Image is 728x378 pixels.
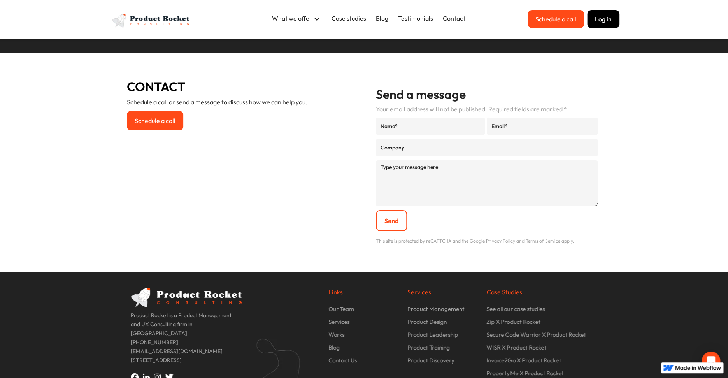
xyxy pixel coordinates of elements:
input: Email* [487,118,598,135]
form: Email Form [376,118,598,231]
p: Product Leadership [407,330,458,339]
img: Made in Webflow [675,366,721,370]
a: Secure Code Warrior X Product Rocket [486,330,597,343]
p: Services [407,288,479,297]
a: Case studies [328,10,370,26]
h2: CONTACT [127,77,185,97]
p: Invoice2Go X Product Rocket [486,356,561,365]
div: What we offer [272,14,312,23]
img: Product Rocket full light logo [110,10,193,31]
p: Zip X Product Rocket [486,317,540,326]
a: Schedule a call [528,10,584,28]
p: Our Team [328,304,354,313]
input: Company [376,139,598,156]
a: Product Training [407,343,479,356]
p: Links [328,288,400,297]
a: Product Design [407,317,479,330]
a: Works [328,330,400,343]
p: Product Management [407,304,465,313]
div: Open Intercom Messenger [702,352,720,370]
p: Contact Us [328,356,357,365]
p: Product Discovery [407,356,454,365]
p: Schedule a call or send a message to discuss how we can help you. [127,97,307,107]
a: Services [328,317,400,330]
a: Product Management [407,304,479,317]
a: Invoice2Go X Product Rocket [486,356,597,369]
a: Zip X Product Rocket [486,317,597,330]
p: See all our case studies [486,304,544,313]
p: Services [328,317,349,326]
p: Blog [328,343,340,352]
p: This site is protected by reCAPTCHA and the Google Privacy Policy and Terms of Service apply. [376,237,598,245]
div: What we offer [268,10,328,28]
p: Product Training [407,343,450,352]
a: Our Team [328,304,400,317]
p: Your email address will not be published. Required fields are marked * [376,105,598,114]
a: Contact [439,10,469,26]
a: Testimonials [394,10,437,26]
p: Product Rocket is a Product Management and UX Consulting firm in [GEOGRAPHIC_DATA] [PHONE_NUMBER]... [131,311,242,369]
a: Product Leadership [407,330,479,343]
button: Log in [587,10,619,28]
a: Blog [372,10,392,26]
a: Product Discovery [407,356,479,369]
p: Case Studies [486,288,597,297]
a: Blog [328,343,400,356]
p: Secure Code Warrior X Product Rocket [486,330,586,339]
a: WISR X Product Rocket [486,343,597,356]
input: Send [376,210,407,231]
h2: Send a message [376,84,598,105]
p: Works [328,330,344,339]
a: See all our case studies [486,304,597,317]
p: Product Design [407,317,447,326]
a: home [110,10,193,31]
input: Name* [376,118,485,135]
a: Contact Us [328,356,400,369]
a: Schedule a call [127,111,183,130]
p: WISR X Product Rocket [486,343,546,352]
p: PropertyMe X Product Rocket [486,369,563,378]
